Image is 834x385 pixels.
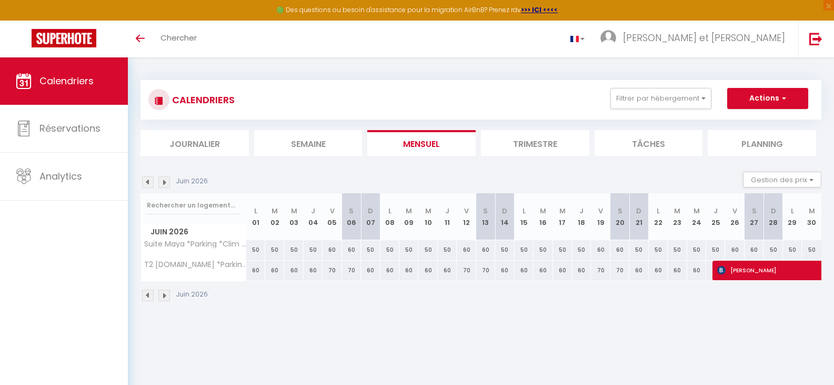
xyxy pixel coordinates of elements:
img: logout [809,32,822,45]
div: 60 [649,261,668,280]
abbr: M [674,206,680,216]
div: 50 [687,240,706,260]
abbr: J [311,206,315,216]
button: Gestion des prix [743,172,821,187]
div: 60 [629,261,648,280]
abbr: M [406,206,412,216]
div: 60 [284,261,303,280]
th: 03 [284,193,303,240]
div: 60 [476,240,495,260]
div: 60 [668,261,687,280]
img: ... [600,30,616,46]
th: 08 [380,193,399,240]
div: 50 [304,240,323,260]
abbr: S [483,206,488,216]
th: 25 [706,193,725,240]
abbr: J [714,206,718,216]
abbr: M [540,206,546,216]
th: 22 [649,193,668,240]
li: Tâches [595,130,703,156]
div: 50 [783,240,802,260]
div: 70 [457,261,476,280]
div: 50 [246,240,265,260]
div: 50 [706,240,725,260]
li: Mensuel [367,130,476,156]
p: Juin 2026 [176,290,208,300]
abbr: L [388,206,391,216]
div: 50 [534,240,552,260]
abbr: M [272,206,278,216]
th: 09 [399,193,418,240]
div: 60 [361,261,380,280]
abbr: M [425,206,431,216]
th: 27 [745,193,763,240]
th: 18 [572,193,591,240]
div: 70 [476,261,495,280]
abbr: M [809,206,815,216]
div: 60 [246,261,265,280]
div: 60 [745,240,763,260]
div: 50 [649,240,668,260]
div: 60 [572,261,591,280]
div: 60 [342,240,361,260]
th: 28 [763,193,782,240]
div: 50 [380,240,399,260]
h3: CALENDRIERS [169,88,235,112]
abbr: V [464,206,469,216]
th: 07 [361,193,380,240]
th: 30 [802,193,821,240]
div: 50 [265,240,284,260]
abbr: M [291,206,297,216]
th: 16 [534,193,552,240]
th: 13 [476,193,495,240]
div: 50 [763,240,782,260]
div: 60 [304,261,323,280]
div: 50 [802,240,821,260]
th: 02 [265,193,284,240]
div: 50 [418,240,437,260]
li: Semaine [254,130,363,156]
span: Suite Maya *Parking *Clim *Wifi *Centre-ville [143,240,248,248]
li: Trimestre [481,130,589,156]
span: Analytics [39,170,82,183]
th: 04 [304,193,323,240]
th: 10 [418,193,437,240]
span: Juin 2026 [141,224,246,240]
div: 60 [399,261,418,280]
abbr: L [657,206,660,216]
abbr: V [732,206,737,216]
abbr: D [502,206,507,216]
strong: >>> ICI <<<< [521,5,558,14]
th: 06 [342,193,361,240]
th: 11 [438,193,457,240]
span: T2 [DOMAIN_NAME] *Parking *Clim *Wifi 4pers [143,261,248,269]
abbr: L [791,206,794,216]
div: 70 [610,261,629,280]
div: 60 [534,261,552,280]
div: 60 [687,261,706,280]
div: 60 [265,261,284,280]
div: 50 [572,240,591,260]
div: 70 [591,261,610,280]
th: 12 [457,193,476,240]
abbr: L [522,206,526,216]
div: 50 [399,240,418,260]
button: Actions [727,88,808,109]
abbr: D [636,206,641,216]
button: Filtrer par hébergement [610,88,711,109]
div: 60 [591,240,610,260]
a: Chercher [153,21,205,57]
abbr: J [445,206,449,216]
div: 60 [553,261,572,280]
th: 01 [246,193,265,240]
div: 70 [323,261,341,280]
th: 29 [783,193,802,240]
th: 24 [687,193,706,240]
th: 14 [495,193,514,240]
th: 23 [668,193,687,240]
abbr: L [254,206,257,216]
abbr: D [368,206,373,216]
div: 50 [284,240,303,260]
th: 21 [629,193,648,240]
abbr: V [598,206,603,216]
